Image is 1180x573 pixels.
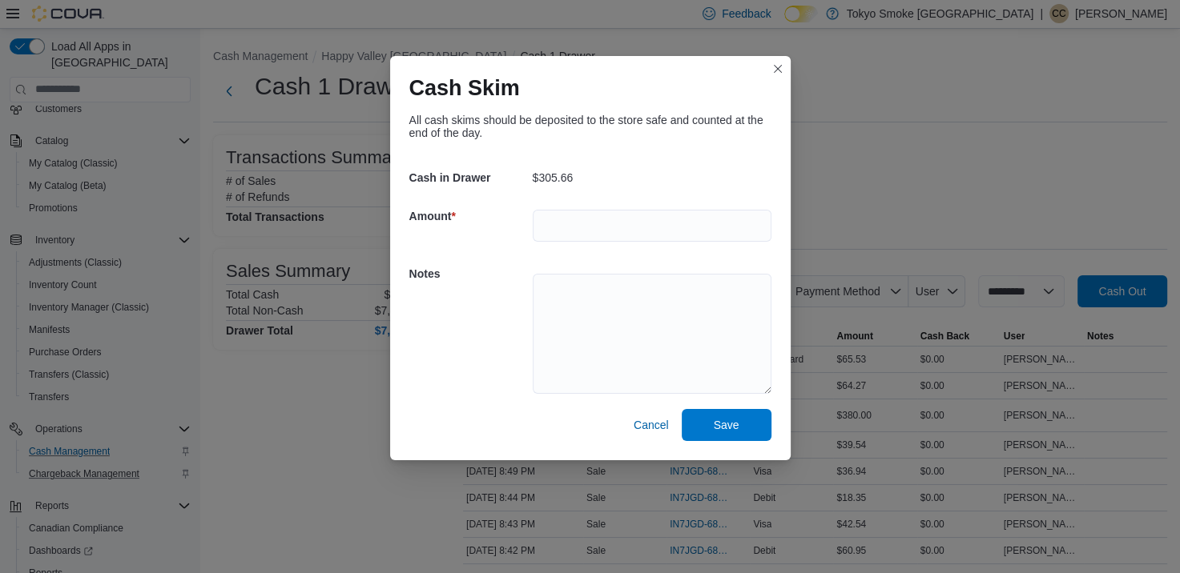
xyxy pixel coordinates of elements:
[682,409,771,441] button: Save
[627,409,675,441] button: Cancel
[714,417,739,433] span: Save
[634,417,669,433] span: Cancel
[533,171,574,184] p: $305.66
[409,75,520,101] h1: Cash Skim
[409,200,530,232] h5: Amount
[768,59,787,78] button: Closes this modal window
[409,162,530,194] h5: Cash in Drawer
[409,114,771,139] div: All cash skims should be deposited to the store safe and counted at the end of the day.
[409,258,530,290] h5: Notes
